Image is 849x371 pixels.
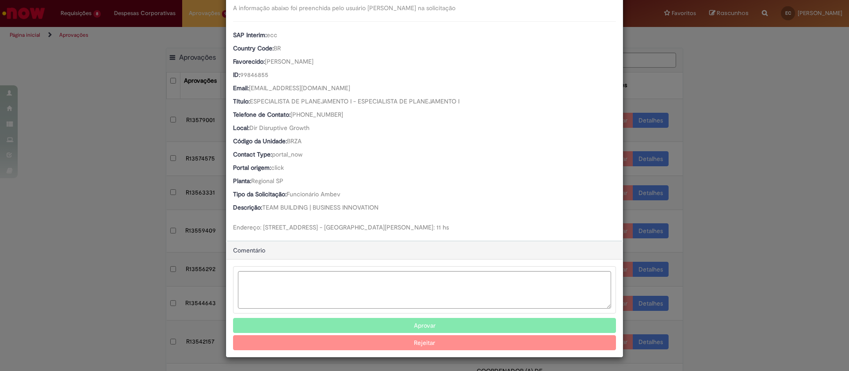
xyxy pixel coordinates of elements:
b: Tipo da Solicitação: [233,190,287,198]
span: Funcionário Ambev [287,190,340,198]
b: Portal origem: [233,164,271,172]
b: Título: [233,97,250,105]
b: Contact Type: [233,150,272,158]
b: Código da Unidade: [233,137,287,145]
b: ID: [233,71,240,79]
b: Email: [233,84,249,92]
button: Rejeitar [233,335,616,350]
span: [PERSON_NAME] [265,57,314,65]
b: Descrição: [233,203,262,211]
span: Regional SP [251,177,283,185]
span: ecc [267,31,277,39]
span: BR [274,44,281,52]
span: portal_now [272,150,302,158]
span: TEAM BUILDING | BUSINESS INNOVATION Endereço: [STREET_ADDRESS] - [GEOGRAPHIC_DATA][PERSON_NAME]: ... [233,203,449,231]
b: Local: [233,124,249,132]
span: ESPECIALISTA DE PLANEJAMENTO I - ESPECIALISTA DE PLANEJAMENTO I [250,97,459,105]
span: [PHONE_NUMBER] [291,111,343,119]
b: Country Code: [233,44,274,52]
span: Comentário [233,246,265,254]
b: Planta: [233,177,251,185]
span: BRZA [287,137,302,145]
span: click [271,164,284,172]
span: Dir Disruptive Growth [249,124,310,132]
b: Favorecido: [233,57,265,65]
span: 99846855 [240,71,268,79]
b: SAP Interim: [233,31,267,39]
span: [EMAIL_ADDRESS][DOMAIN_NAME] [249,84,350,92]
div: A informação abaixo foi preenchida pelo usuário [PERSON_NAME] na solicitação [233,4,616,12]
button: Aprovar [233,318,616,333]
b: Telefone de Contato: [233,111,291,119]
